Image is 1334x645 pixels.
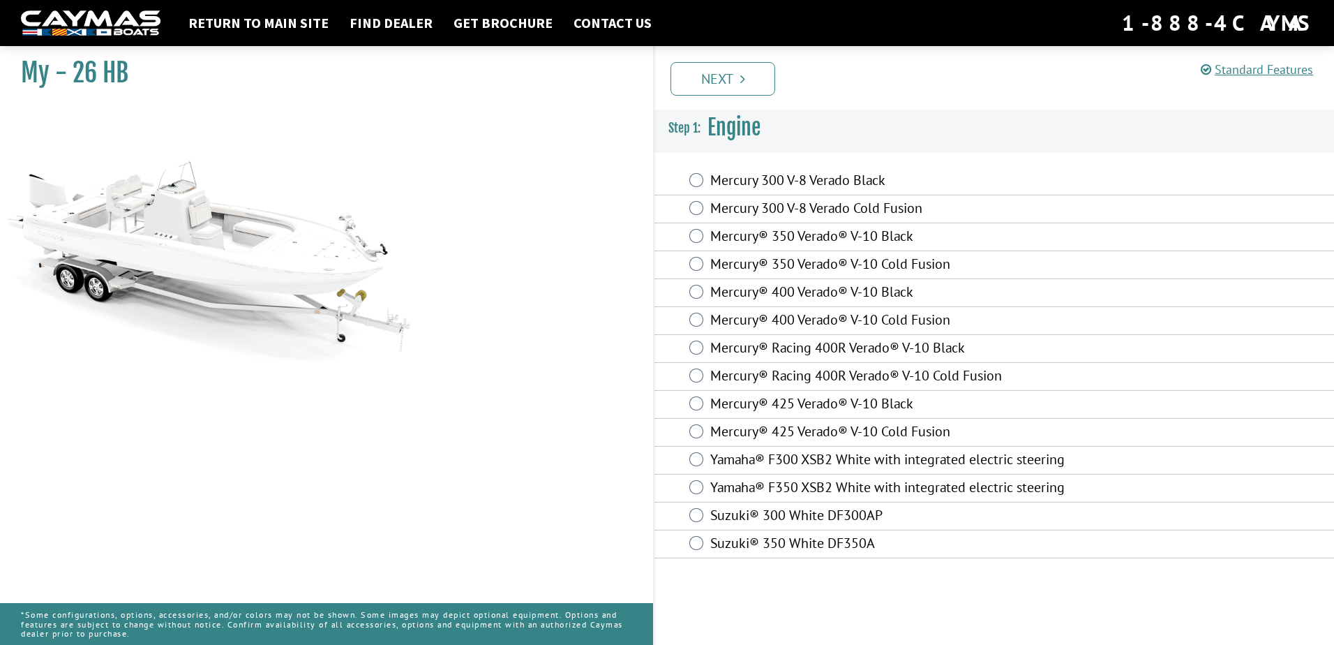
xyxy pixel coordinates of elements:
label: Mercury® Racing 400R Verado® V-10 Black [710,339,1084,359]
label: Mercury® 350 Verado® V-10 Black [710,228,1084,248]
label: Yamaha® F300 XSB2 White with integrated electric steering [710,451,1084,471]
label: Mercury® 350 Verado® V-10 Cold Fusion [710,255,1084,276]
a: Contact Us [567,14,659,32]
a: Get Brochure [447,14,560,32]
p: *Some configurations, options, accessories, and/or colors may not be shown. Some images may depic... [21,603,632,645]
label: Mercury 300 V-8 Verado Black [710,172,1084,192]
label: Mercury® Racing 400R Verado® V-10 Cold Fusion [710,367,1084,387]
a: Find Dealer [343,14,440,32]
img: white-logo-c9c8dbefe5ff5ceceb0f0178aa75bf4bb51f6bca0971e226c86eb53dfe498488.png [21,10,160,36]
label: Mercury® 400 Verado® V-10 Black [710,283,1084,304]
label: Mercury® 425 Verado® V-10 Black [710,395,1084,415]
label: Mercury® 425 Verado® V-10 Cold Fusion [710,423,1084,443]
div: 1-888-4CAYMAS [1122,8,1313,38]
ul: Pagination [667,60,1334,96]
a: Next [670,62,775,96]
label: Mercury® 400 Verado® V-10 Cold Fusion [710,311,1084,332]
label: Suzuki® 300 White DF300AP [710,507,1084,527]
a: Return to main site [181,14,336,32]
a: Standard Features [1201,61,1313,77]
label: Mercury 300 V-8 Verado Cold Fusion [710,200,1084,220]
label: Yamaha® F350 XSB2 White with integrated electric steering [710,479,1084,499]
label: Suzuki® 350 White DF350A [710,535,1084,555]
h3: Engine [654,102,1334,154]
h1: My - 26 HB [21,57,618,89]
